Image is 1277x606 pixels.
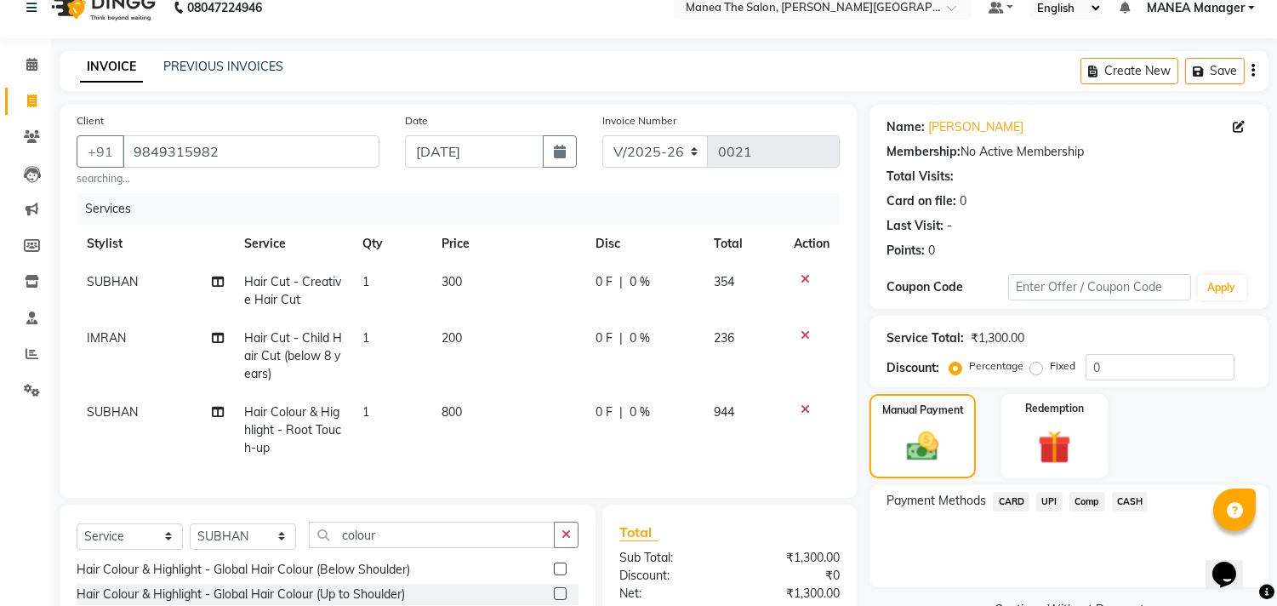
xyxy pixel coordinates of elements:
span: 800 [442,404,462,420]
iframe: chat widget [1206,538,1260,589]
th: Service [234,225,353,263]
span: SUBHAN [87,404,138,420]
span: IMRAN [87,330,126,346]
span: 200 [442,330,462,346]
th: Disc [585,225,704,263]
label: Redemption [1025,401,1084,416]
span: CARD [993,492,1029,512]
img: _cash.svg [897,428,948,465]
span: Hair Cut - Creative Hair Cut [244,274,341,307]
span: | [619,329,623,347]
div: 0 [960,192,966,210]
span: 944 [714,404,734,420]
span: CASH [1112,492,1149,512]
div: Total Visits: [886,168,954,186]
input: Enter Offer / Coupon Code [1008,274,1190,300]
div: Discount: [607,567,730,585]
span: UPI [1036,492,1063,512]
span: 0 F [596,273,613,291]
span: 236 [714,330,734,346]
label: Client [77,113,104,129]
span: | [619,403,623,421]
span: 300 [442,274,462,289]
div: No Active Membership [886,143,1251,161]
div: Hair Colour & Highlight - Global Hair Colour (Below Shoulder) [77,561,410,579]
div: Discount: [886,359,939,377]
a: PREVIOUS INVOICES [163,59,283,74]
div: Card on file: [886,192,956,210]
div: Last Visit: [886,217,943,235]
span: 1 [362,330,369,346]
a: INVOICE [80,52,143,83]
div: Net: [607,585,730,603]
span: 0 F [596,329,613,347]
th: Total [704,225,784,263]
div: Sub Total: [607,549,730,567]
div: Hair Colour & Highlight - Global Hair Colour (Up to Shoulder) [77,586,405,603]
button: Save [1185,58,1245,84]
span: Hair Colour & Highlight - Root Touch-up [244,404,341,455]
span: | [619,273,623,291]
div: ₹1,300.00 [730,585,853,603]
small: searching... [77,171,379,186]
span: Payment Methods [886,492,986,510]
div: 0 [928,242,935,260]
div: Membership: [886,143,961,161]
div: ₹1,300.00 [730,549,853,567]
span: 0 F [596,403,613,421]
th: Price [431,225,585,263]
label: Invoice Number [602,113,676,129]
span: Total [619,523,658,541]
div: Name: [886,118,925,136]
th: Stylist [77,225,234,263]
div: Service Total: [886,329,964,347]
button: Apply [1198,275,1246,300]
span: 0 % [630,273,650,291]
div: ₹1,300.00 [971,329,1024,347]
div: Services [78,193,852,225]
div: - [947,217,952,235]
label: Date [405,113,428,129]
img: _gift.svg [1028,426,1081,468]
button: +91 [77,135,124,168]
th: Qty [352,225,431,263]
button: Create New [1080,58,1178,84]
span: 0 % [630,403,650,421]
span: 0 % [630,329,650,347]
span: 1 [362,274,369,289]
div: Coupon Code [886,278,1008,296]
span: SUBHAN [87,274,138,289]
span: 1 [362,404,369,420]
input: Search or Scan [309,522,555,548]
label: Fixed [1050,358,1075,374]
span: Comp [1069,492,1105,512]
div: ₹0 [730,567,853,585]
div: Points: [886,242,925,260]
a: [PERSON_NAME] [928,118,1023,136]
th: Action [784,225,840,263]
span: Hair Cut - Child Hair Cut (below 8 years) [244,330,342,381]
label: Manual Payment [882,403,964,418]
input: Search by Name/Mobile/Email/Code [123,135,379,168]
label: Percentage [969,358,1023,374]
span: 354 [714,274,734,289]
